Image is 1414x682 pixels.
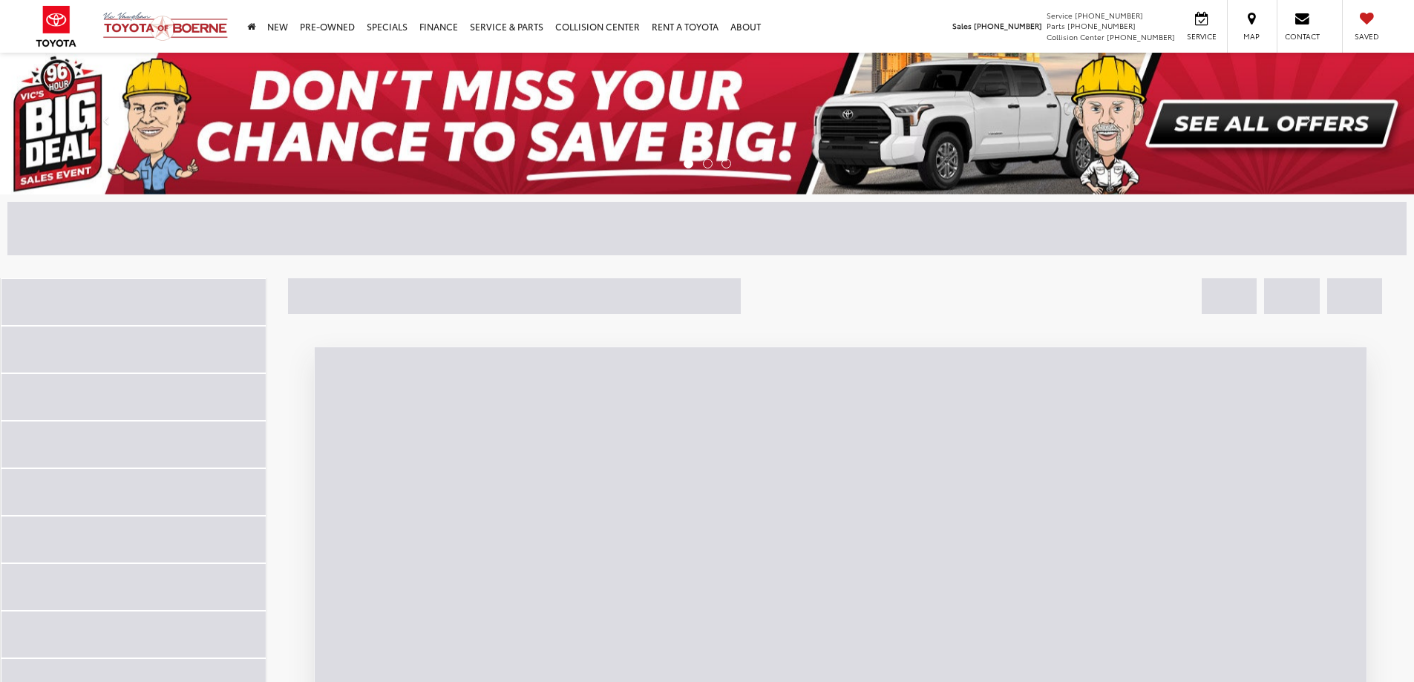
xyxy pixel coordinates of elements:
[1047,20,1065,31] span: Parts
[1067,20,1136,31] span: [PHONE_NUMBER]
[102,11,229,42] img: Vic Vaughan Toyota of Boerne
[1235,31,1268,42] span: Map
[952,20,972,31] span: Sales
[974,20,1042,31] span: [PHONE_NUMBER]
[1075,10,1143,21] span: [PHONE_NUMBER]
[1047,31,1104,42] span: Collision Center
[1107,31,1175,42] span: [PHONE_NUMBER]
[1047,10,1073,21] span: Service
[1350,31,1383,42] span: Saved
[1185,31,1218,42] span: Service
[1285,31,1320,42] span: Contact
